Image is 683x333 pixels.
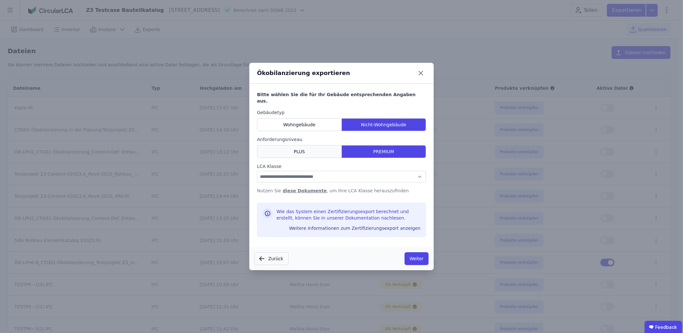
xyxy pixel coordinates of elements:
[286,223,423,233] button: Weitere Informationen zum Zertifizierungsexport anzeigen
[405,252,429,265] button: Weiter
[257,91,426,104] h6: Bitte wählen Sie die für Ihr Gebäude entsprechenden Angaben aus.
[277,208,421,224] div: Wie das System einen Zertifizierungsexport berechnet und erstellt, können Sie in unserer Dokument...
[373,148,394,155] span: PREMIUM
[361,121,406,128] span: Nicht-Wohngebäude
[257,109,426,116] label: Gebäudetyp
[254,252,289,265] button: Zurück
[257,69,350,78] div: Ökobilanzierung exportieren
[257,163,426,170] label: LCA Klasse
[294,148,305,155] span: PLUS
[257,136,426,143] label: Anforderungsniveau
[283,188,327,193] a: diese Dokumente
[257,187,426,194] p: Nutzen Sie , um Ihre LCA Klasse herauszufinden
[283,121,316,128] span: Wohngebäude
